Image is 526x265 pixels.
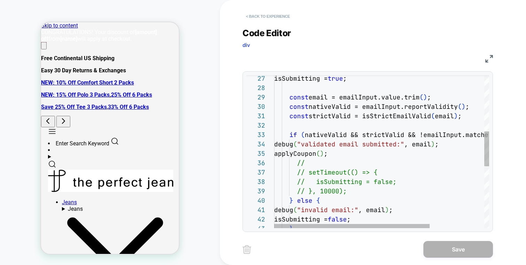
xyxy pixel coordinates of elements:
[324,150,328,158] span: ;
[289,93,309,101] span: const
[274,150,316,158] span: applyCoupon
[289,112,309,120] span: const
[246,158,265,168] div: 36
[246,139,265,149] div: 34
[316,196,320,204] span: {
[462,103,465,111] span: )
[246,111,265,121] div: 31
[328,215,347,223] span: false
[242,28,291,38] span: Code Editor
[246,224,265,233] div: 43
[358,206,385,214] span: , email
[423,93,427,101] span: )
[297,178,397,186] span: // isSubmitting = false;
[431,140,435,148] span: )
[297,196,312,204] span: else
[246,168,265,177] div: 37
[27,183,42,190] span: Jeans
[297,159,305,167] span: //
[70,69,111,76] a: 25% Off 6 Packs
[246,186,265,196] div: 39
[465,103,469,111] span: ;
[431,112,435,120] span: (
[297,140,404,148] span: "validated email submitted:"
[246,196,265,205] div: 40
[246,74,265,83] div: 27
[21,177,36,183] a: Jeans
[21,183,127,255] summary: Jeans
[242,42,250,48] span: div
[274,140,293,148] span: debug
[404,140,431,148] span: , email
[289,131,297,139] span: if
[309,93,420,101] span: email = emailInput.value.trim
[242,11,293,22] button: < Back to experience
[67,81,108,88] a: 33% Off 6 Packs
[389,206,393,214] span: ;
[7,147,132,170] img: The Perfect Jean Logo
[305,131,492,139] span: nativeValid && strictValid && !emailInput.matches
[246,215,265,224] div: 42
[19,13,36,20] strong: [name]
[458,103,462,111] span: (
[246,83,265,93] div: 28
[289,196,293,204] span: }
[297,168,377,176] span: // setTimeout(() => {
[274,206,293,214] span: debug
[343,74,347,82] span: ;
[423,241,493,258] button: Save
[458,112,462,120] span: ;
[274,215,328,223] span: isSubmitting =
[420,93,423,101] span: (
[15,94,29,105] button: Next announcement bar message
[246,93,265,102] div: 29
[316,150,320,158] span: (
[246,177,265,186] div: 38
[328,74,343,82] span: true
[289,103,309,111] span: const
[246,130,265,139] div: 33
[309,103,458,111] span: nativeValid = emailInput.reportValidity
[242,245,251,254] img: delete
[435,140,439,148] span: ;
[246,102,265,111] div: 30
[297,187,347,195] span: // }, 10000);
[435,112,454,120] span: email
[246,149,265,158] div: 35
[347,215,351,223] span: ;
[385,206,389,214] span: )
[246,121,265,130] div: 32
[297,206,358,214] span: "invalid email:"
[7,108,15,115] drawer-button: Menu
[7,147,127,171] a: The Perfect Jean Logo
[15,118,78,125] drawer-button: Enter Search Keyword
[427,93,431,101] span: ;
[7,131,127,147] summary: Enter Search Keywords
[15,118,68,125] span: Enter Search Keyword
[246,205,265,215] div: 41
[293,206,297,214] span: (
[485,55,493,63] img: fullscreen
[454,112,458,120] span: )
[301,131,305,139] span: (
[320,150,324,158] span: )
[309,112,431,120] span: strictValid = isStrictEmailValid
[293,140,297,148] span: (
[274,74,328,82] span: isSubmitting =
